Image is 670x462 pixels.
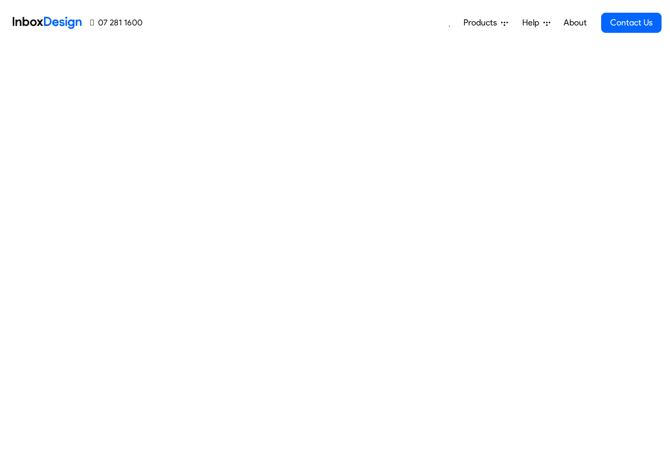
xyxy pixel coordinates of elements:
span: Products [463,16,501,29]
a: 07 281 1600 [90,16,142,29]
a: Help [518,12,555,33]
span: Help [522,16,543,29]
a: About [560,12,589,33]
a: Contact Us [601,13,662,33]
a: Products [459,12,512,33]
